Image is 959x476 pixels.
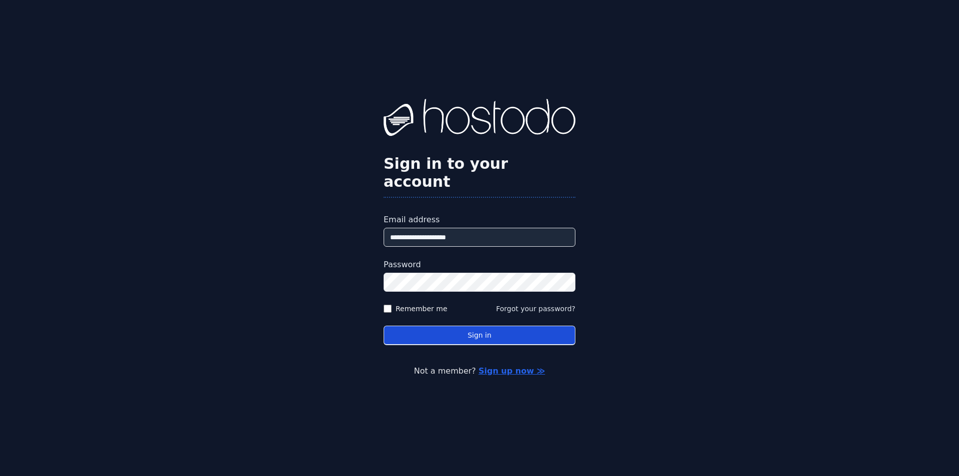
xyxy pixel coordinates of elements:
[48,365,911,377] p: Not a member?
[396,304,448,314] label: Remember me
[384,99,575,139] img: Hostodo
[384,259,575,271] label: Password
[496,304,575,314] button: Forgot your password?
[384,214,575,226] label: Email address
[384,326,575,345] button: Sign in
[384,155,575,191] h2: Sign in to your account
[479,366,545,376] a: Sign up now ≫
